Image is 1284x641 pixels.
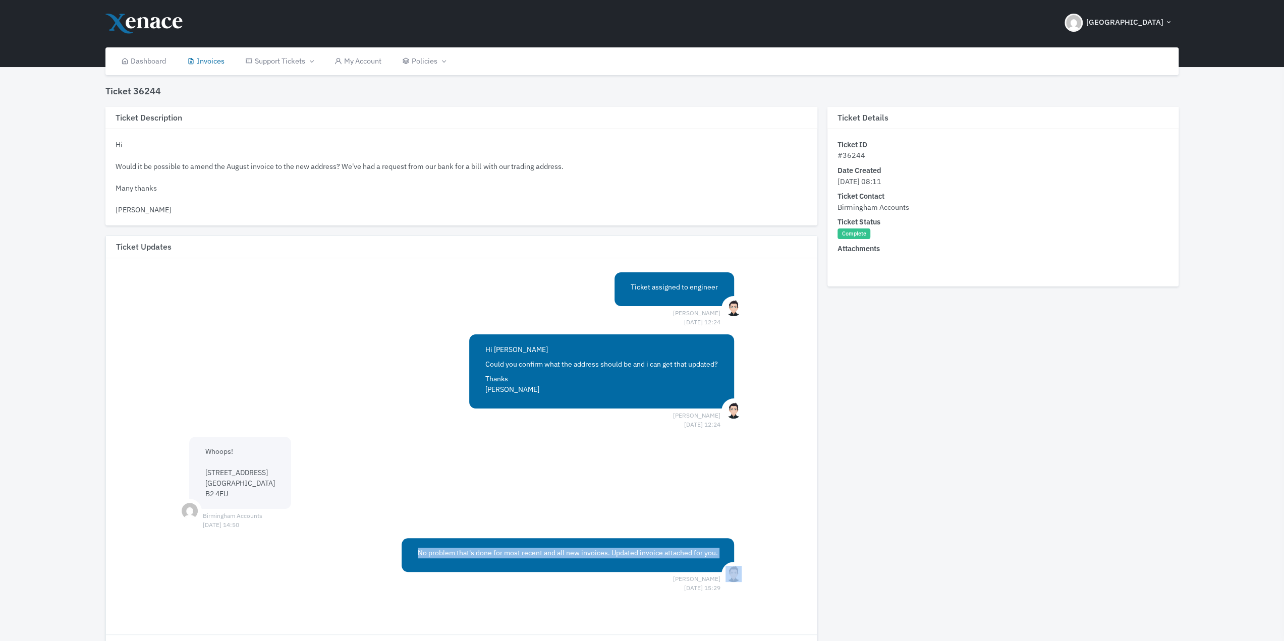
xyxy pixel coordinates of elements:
[838,165,1168,176] dt: Date Created
[838,139,1168,150] dt: Ticket ID
[838,243,1168,254] dt: Attachments
[177,47,235,75] a: Invoices
[324,47,392,75] a: My Account
[1058,5,1179,40] button: [GEOGRAPHIC_DATA]
[1086,17,1163,28] span: [GEOGRAPHIC_DATA]
[392,47,456,75] a: Policies
[116,139,807,215] div: Hi Would it be possible to amend the August invoice to the new address? We've had a request from ...
[105,86,161,97] h4: Ticket 36244
[827,107,1178,129] h3: Ticket Details
[485,344,718,355] p: Hi [PERSON_NAME]
[838,228,870,240] span: Complete
[838,191,1168,202] dt: Ticket Contact
[673,411,720,420] span: [PERSON_NAME] [DATE] 12:24
[838,216,1168,227] dt: Ticket Status
[485,359,718,370] p: Could you confirm what the address should be and i can get that updated?
[235,47,324,75] a: Support Tickets
[838,202,909,212] span: Birmingham Accounts
[838,177,881,186] span: [DATE] 08:11
[673,309,720,318] span: [PERSON_NAME] [DATE] 12:24
[838,150,865,160] span: #36244
[418,548,718,558] p: No problem that's done for most recent and all new invoices. Updated invoice attached for you.
[205,447,275,498] span: Whoops! [STREET_ADDRESS] [GEOGRAPHIC_DATA] B2 4EU
[105,107,817,129] h3: Ticket Description
[631,282,718,293] p: Ticket assigned to engineer
[203,511,262,520] span: Birmingham Accounts [DATE] 14:50
[110,47,177,75] a: Dashboard
[673,574,720,584] span: [PERSON_NAME] [DATE] 15:29
[1065,14,1083,32] img: Header Avatar
[106,236,817,258] h3: Ticket Updates
[485,374,718,395] p: Thanks [PERSON_NAME]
